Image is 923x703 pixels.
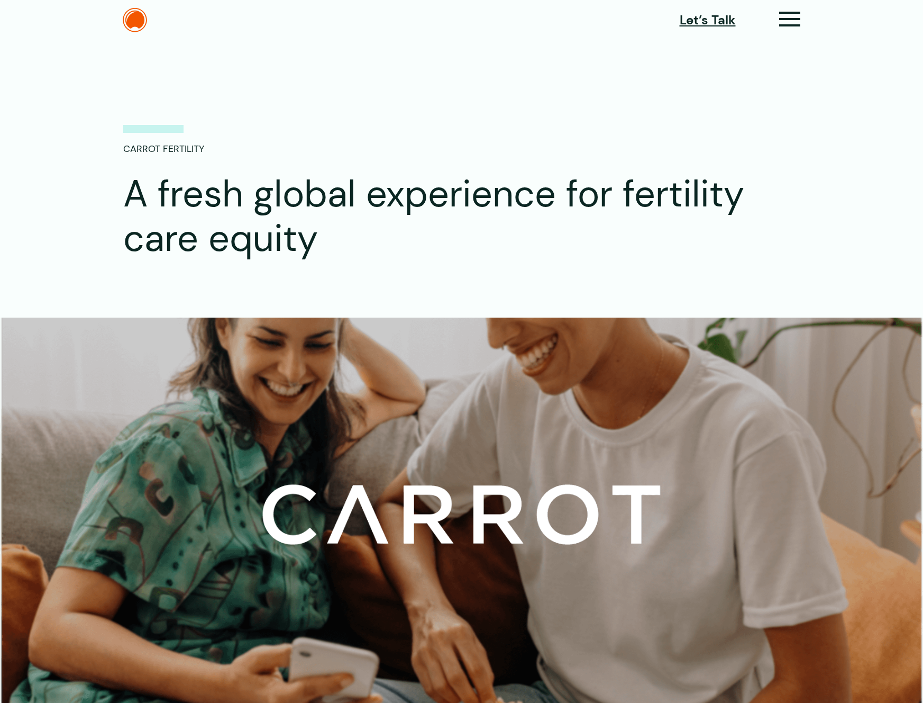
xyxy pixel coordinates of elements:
[123,172,766,261] h1: A fresh global experience for fertility care equity
[123,8,147,32] img: The Daylight Studio Logo
[680,11,736,30] a: Let’s Talk
[123,125,204,156] p: Carrot Fertility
